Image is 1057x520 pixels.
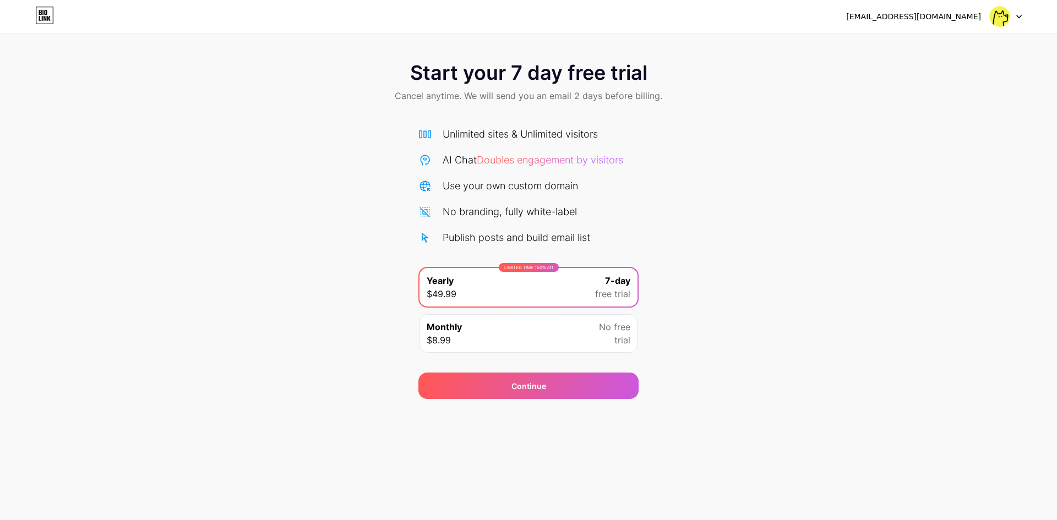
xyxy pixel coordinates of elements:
[846,11,981,23] div: [EMAIL_ADDRESS][DOMAIN_NAME]
[443,152,623,167] div: AI Chat
[395,89,662,102] span: Cancel anytime. We will send you an email 2 days before billing.
[614,333,630,347] span: trial
[427,274,454,287] span: Yearly
[443,127,598,141] div: Unlimited sites & Unlimited visitors
[427,333,451,347] span: $8.99
[477,154,623,166] span: Doubles engagement by visitors
[605,274,630,287] span: 7-day
[427,287,456,300] span: $49.99
[443,204,577,219] div: No branding, fully white-label
[595,287,630,300] span: free trial
[499,263,559,272] div: LIMITED TIME : 50% off
[599,320,630,333] span: No free
[410,62,647,84] span: Start your 7 day free trial
[427,320,462,333] span: Monthly
[443,178,578,193] div: Use your own custom domain
[989,6,1010,27] img: lollapet
[443,230,590,245] div: Publish posts and build email list
[511,380,546,392] span: Continue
